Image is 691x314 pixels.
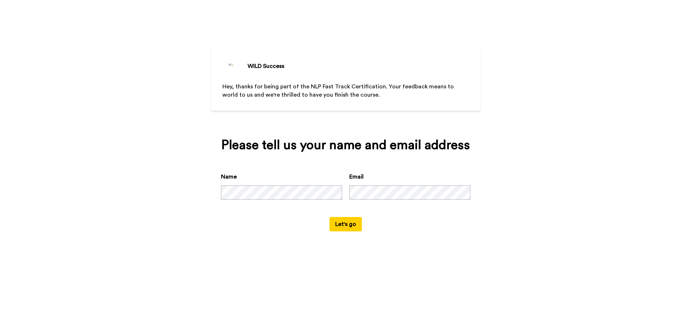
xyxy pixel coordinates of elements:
label: Email [349,172,364,181]
label: Name [221,172,237,181]
div: Please tell us your name and email address [221,138,470,152]
span: Hey, thanks for being part of the NLP Fast Track Certification. Your feedback means to world to u... [222,84,455,98]
button: Let's go [330,217,362,231]
div: WILD Success [248,62,284,70]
